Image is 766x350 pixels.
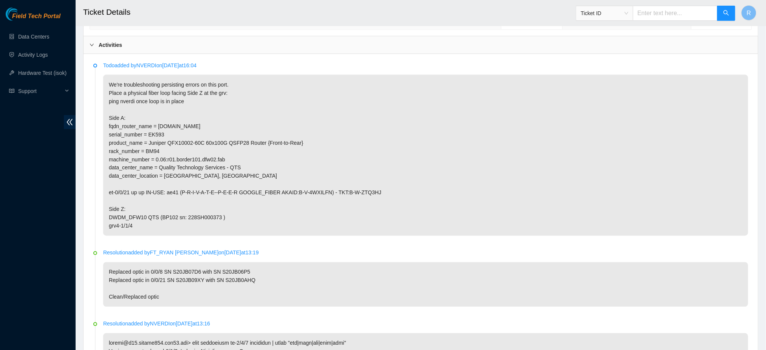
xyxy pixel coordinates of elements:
p: Replaced optic in 0/0/8 SN S20JB07D6 with SN S20JB06P5 Replaced optic in 0/0/21 SN S20JB09XY with... [103,262,748,307]
img: Akamai Technologies [6,8,38,21]
span: Support [18,84,63,99]
b: Activities [99,41,122,49]
a: Data Centers [18,34,49,40]
a: Akamai TechnologiesField Tech Portal [6,14,60,23]
a: Hardware Test (isok) [18,70,67,76]
span: search [723,10,729,17]
input: Enter text here... [633,6,718,21]
a: Activity Logs [18,52,48,58]
p: Resolution added by NVERDI on [DATE] at 13:16 [103,320,748,328]
span: right [90,43,94,47]
span: R [747,8,751,18]
span: Field Tech Portal [12,13,60,20]
p: Resolution added by FT_RYAN [PERSON_NAME] on [DATE] at 13:19 [103,249,748,257]
button: search [717,6,735,21]
p: Todo added by NVERDI on [DATE] at 16:04 [103,61,748,70]
p: We're troubleshooting persisting errors on this port. Place a physical fiber loop facing Side Z a... [103,75,748,236]
div: Activities [84,36,758,54]
span: Ticket ID [581,8,628,19]
button: R [741,5,757,20]
span: read [9,88,14,94]
span: double-left [64,115,76,129]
